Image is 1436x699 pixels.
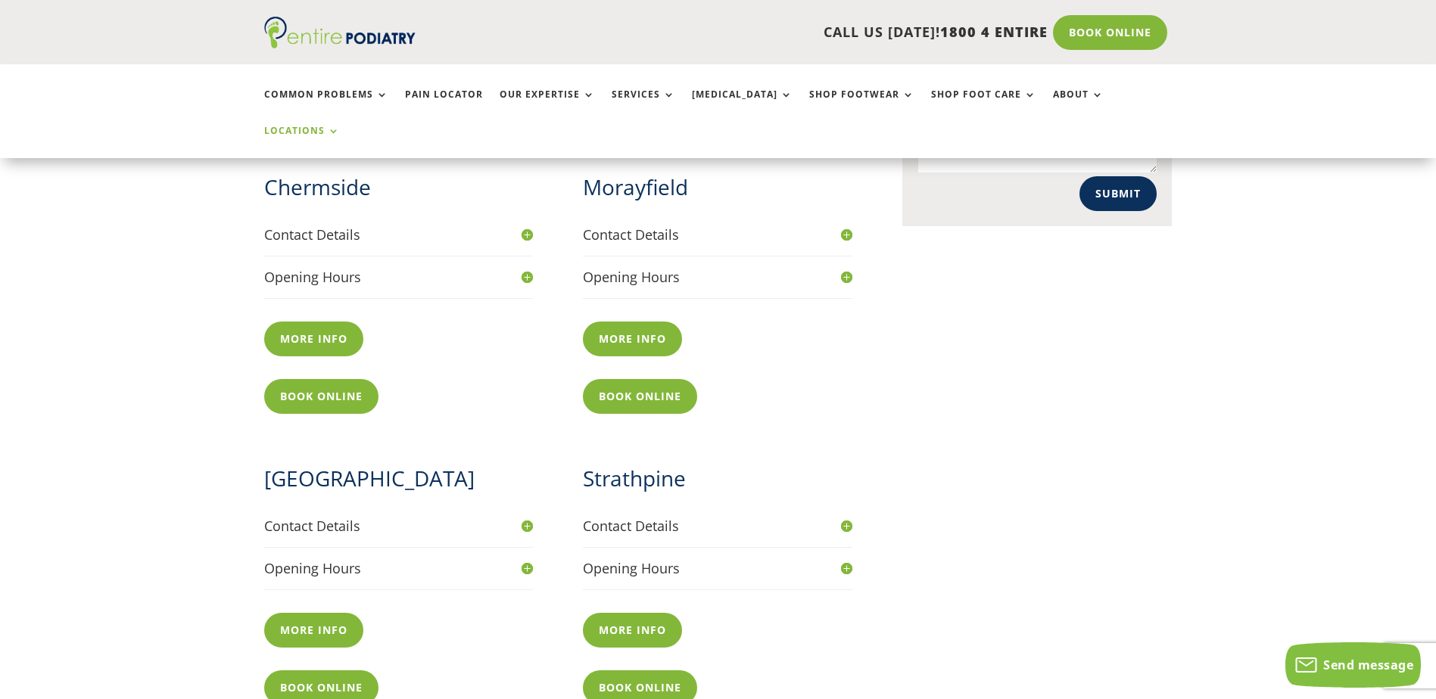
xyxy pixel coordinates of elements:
a: Common Problems [264,89,388,122]
h4: Opening Hours [264,268,534,287]
img: logo (1) [264,17,416,48]
h4: Opening Hours [583,268,852,287]
h2: [GEOGRAPHIC_DATA] [264,464,534,501]
h4: Contact Details [583,517,852,536]
a: More info [264,613,363,648]
a: Locations [264,126,340,158]
h4: Opening Hours [583,559,852,578]
span: Send message [1323,657,1413,673]
h2: Morayfield [583,172,852,210]
p: CALL US [DATE]! [474,23,1048,42]
span: 1800 4 ENTIRE [940,23,1048,41]
a: Our Expertise [500,89,595,122]
a: About [1053,89,1104,122]
button: Submit [1079,176,1157,211]
a: Entire Podiatry [264,36,416,51]
a: More info [583,613,682,648]
h4: Opening Hours [264,559,534,578]
a: Shop Foot Care [931,89,1036,122]
h4: Contact Details [264,517,534,536]
a: Pain Locator [405,89,483,122]
h4: Contact Details [583,225,852,244]
h4: Contact Details [264,225,534,244]
a: Services [612,89,675,122]
h2: Strathpine [583,464,852,501]
button: Send message [1285,642,1421,688]
h2: Chermside [264,172,534,210]
a: Shop Footwear [809,89,914,122]
a: Book Online [1053,15,1167,50]
a: Book Online [264,379,378,414]
a: [MEDICAL_DATA] [692,89,793,122]
a: More info [583,322,682,356]
a: Book Online [583,379,697,414]
a: More info [264,322,363,356]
